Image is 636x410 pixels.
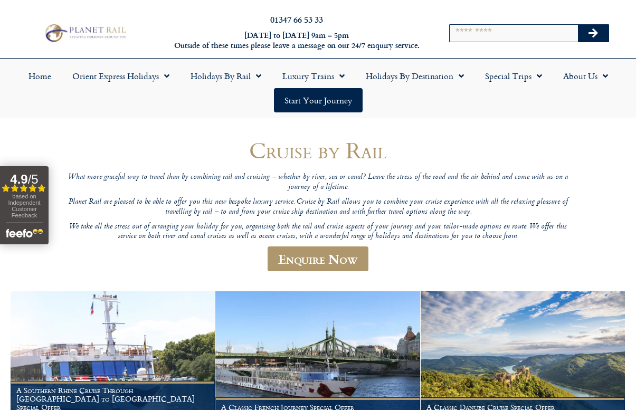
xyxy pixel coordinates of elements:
a: Holidays by Destination [355,64,474,88]
a: Home [18,64,62,88]
a: Special Trips [474,64,553,88]
p: We take all the stress out of arranging your holiday for you, organising both the rail and cruise... [65,222,572,242]
p: What more graceful way to travel than by combining rail and cruising – whether by river, sea or c... [65,173,572,192]
h6: [DATE] to [DATE] 9am – 5pm Outside of these times please leave a message on our 24/7 enquiry serv... [172,31,421,50]
nav: Menu [5,64,631,112]
h1: Cruise by Rail [65,138,572,163]
button: Search [578,25,609,42]
a: Luxury Trains [272,64,355,88]
img: Planet Rail Train Holidays Logo [42,22,128,43]
a: Orient Express Holidays [62,64,180,88]
a: Enquire Now [268,246,368,271]
a: Holidays by Rail [180,64,272,88]
p: Planet Rail are pleased to be able to offer you this new bespoke luxury service. Cruise by Rail a... [65,197,572,217]
a: About Us [553,64,619,88]
a: 01347 66 53 33 [270,13,323,25]
a: Start your Journey [274,88,363,112]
